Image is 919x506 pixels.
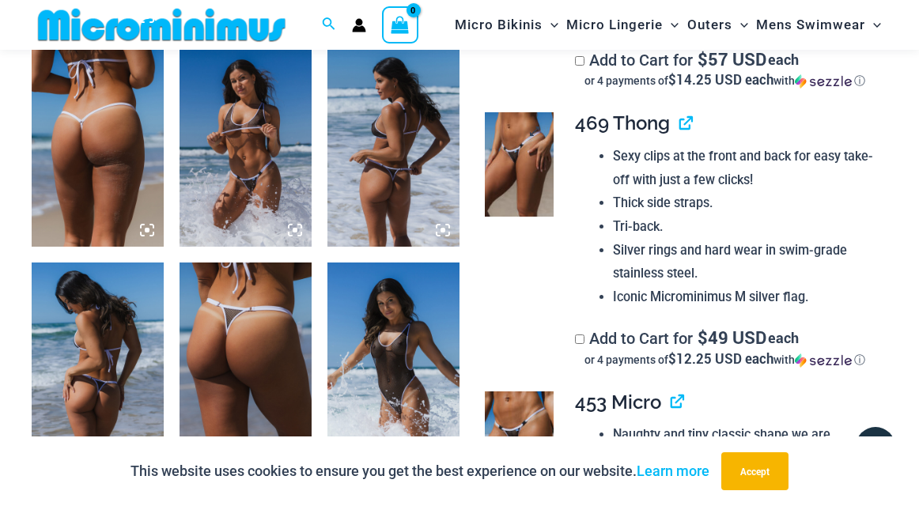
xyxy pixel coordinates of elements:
li: Iconic Microminimus M silver flag. [613,285,875,309]
span: 49 USD [698,330,766,346]
span: 469 Thong [575,111,670,134]
span: Micro Bikinis [455,5,543,45]
a: Search icon link [322,15,336,35]
img: Sezzle [795,353,852,368]
label: Add to Cart for [575,329,875,368]
span: 57 USD [698,51,766,67]
span: $ [698,47,708,70]
span: Menu Toggle [543,5,558,45]
label: Add to Cart for [575,51,875,89]
img: Tradewinds Ink and Ivory 469 Thong [485,112,554,217]
a: View Shopping Cart, empty [382,6,418,43]
img: Tradewinds Ink and Ivory 317 Tri Top 469 Thong [32,262,164,461]
span: Menu Toggle [663,5,679,45]
nav: Site Navigation [448,2,887,47]
img: Tradewinds Ink and Ivory 384 Halter 469 Thong [180,49,312,247]
a: Learn more [637,463,709,479]
img: MM SHOP LOGO FLAT [32,7,292,43]
li: Naughty and tiny classic shape we are bringing back to life! [613,423,875,470]
img: Tradewinds Ink and Ivory 384 Halter 469 Thong [327,49,459,247]
span: Menu Toggle [732,5,748,45]
div: or 4 payments of$14.25 USD eachwithSezzle Click to learn more about Sezzle [575,73,875,89]
div: or 4 payments of with [575,352,875,368]
span: Mens Swimwear [756,5,865,45]
button: Accept [721,452,789,490]
a: OutersMenu ToggleMenu Toggle [683,5,752,45]
span: each [768,51,799,67]
a: Mens SwimwearMenu ToggleMenu Toggle [752,5,885,45]
a: Micro BikinisMenu ToggleMenu Toggle [451,5,562,45]
img: Tradewinds Ink and Ivory 317 Tri Top 453 Micro [32,49,164,247]
span: Micro Lingerie [566,5,663,45]
p: This website uses cookies to ensure you get the best experience on our website. [130,459,709,483]
span: $12.25 USD each [668,349,773,368]
span: Outers [687,5,732,45]
a: Micro LingerieMenu ToggleMenu Toggle [562,5,683,45]
span: each [768,330,799,346]
li: Thick side straps. [613,191,875,215]
input: Add to Cart for$57 USD eachor 4 payments of$14.25 USD eachwithSezzle Click to learn more about Se... [575,56,584,66]
span: 453 Micro [575,391,661,413]
img: Tradewinds Ink and Ivory 469 Thong [180,262,312,461]
input: Add to Cart for$49 USD eachor 4 payments of$12.25 USD eachwithSezzle Click to learn more about Se... [575,334,584,344]
li: Silver rings and hard wear in swim-grade stainless steel. [613,239,875,285]
span: $14.25 USD each [668,70,773,89]
img: Tradewinds Ink and Ivory 317 Tri Top 453 Micro [485,391,554,496]
div: or 4 payments of with [575,73,875,89]
img: Sezzle [795,74,852,89]
div: or 4 payments of$12.25 USD eachwithSezzle Click to learn more about Sezzle [575,352,875,368]
li: Sexy clips at the front and back for easy take-off with just a few clicks! [613,145,875,191]
span: $ [698,326,708,349]
a: Account icon link [352,18,366,32]
img: Tradewinds Ink and Ivory 807 One Piece [327,262,459,461]
li: Tri-back. [613,215,875,239]
span: Menu Toggle [865,5,881,45]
